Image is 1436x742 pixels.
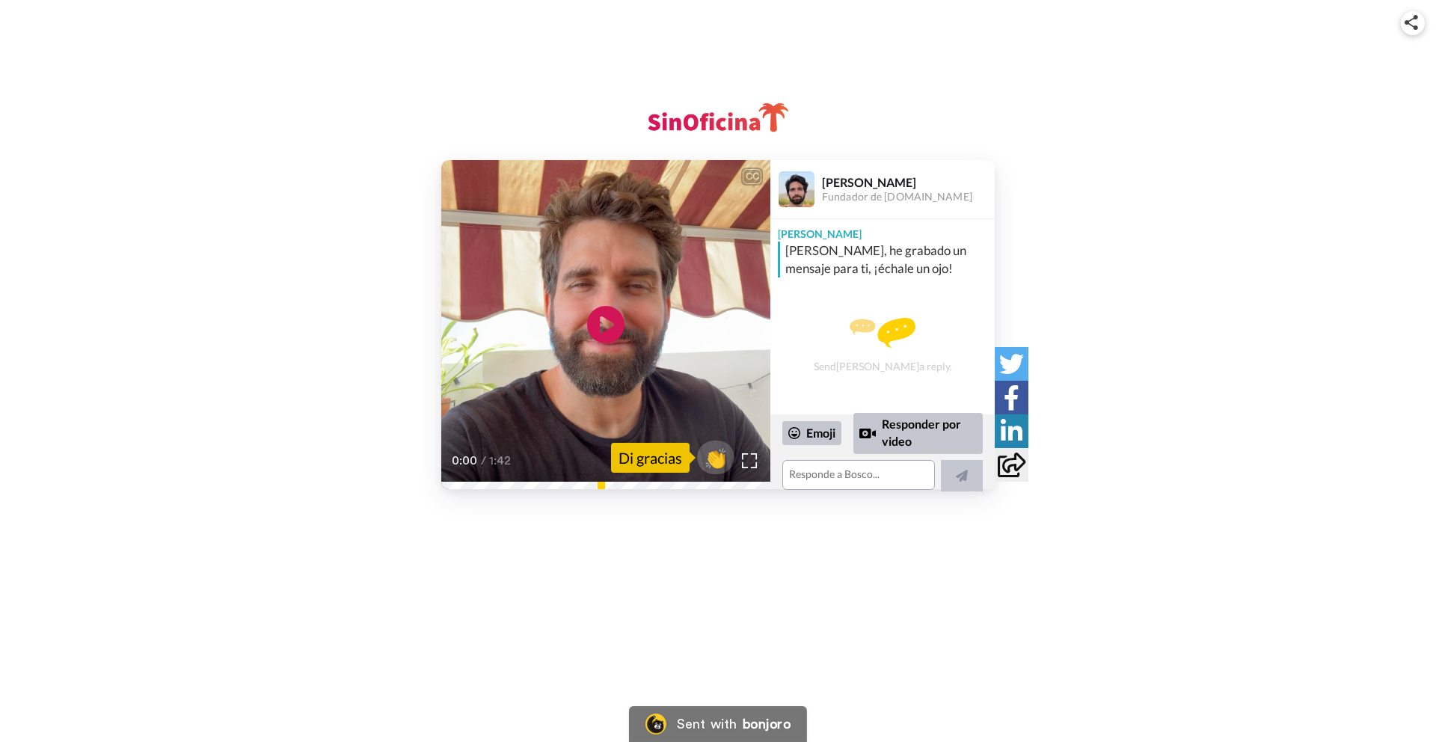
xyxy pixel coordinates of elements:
span: 0:00 [452,452,478,470]
img: ic_share.svg [1405,15,1418,30]
div: Di gracias [611,443,690,473]
img: Full screen [742,453,757,468]
div: Send [PERSON_NAME] a reply. [770,283,995,407]
div: CC [743,169,761,184]
img: Profile Image [779,171,814,207]
div: Fundador de [DOMAIN_NAME] [822,191,994,203]
div: Responder por video [853,413,983,454]
span: 👏 [697,446,734,470]
div: [PERSON_NAME], he grabado un mensaje para ti, ¡échale un ojo! [785,242,991,278]
div: Emoji [782,421,841,445]
img: SinOficina logo [636,96,800,138]
button: 👏 [697,441,734,474]
img: message.svg [850,318,915,348]
div: [PERSON_NAME] [770,219,995,242]
span: 1:42 [489,452,515,470]
span: / [481,452,486,470]
div: [PERSON_NAME] [822,175,994,189]
div: Reply by Video [859,424,876,442]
